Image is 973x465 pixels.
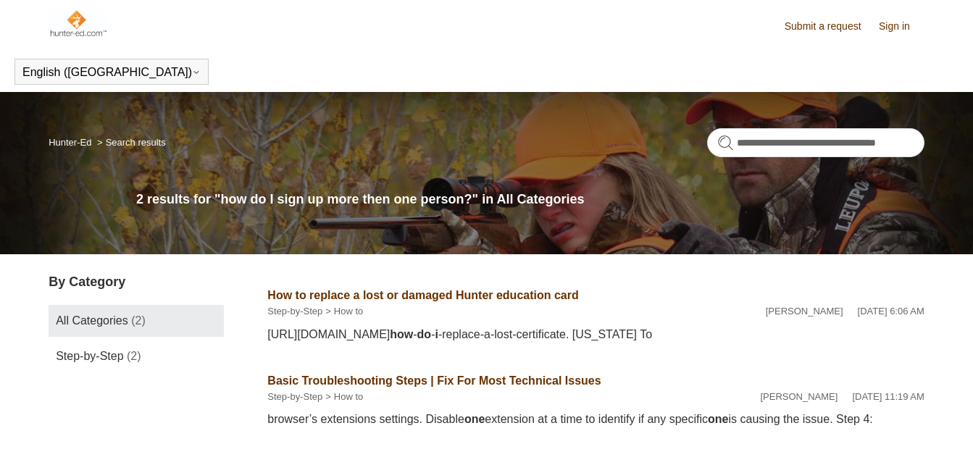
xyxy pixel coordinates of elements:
time: 07/28/2022, 06:06 [858,306,924,317]
a: All Categories (2) [49,305,224,337]
em: how [390,328,413,340]
li: Hunter-Ed [49,137,94,148]
li: Step-by-Step [267,304,322,319]
div: Live chat [924,416,962,454]
a: How to replace a lost or damaged Hunter education card [267,289,578,301]
li: How to [322,304,363,319]
div: browser’s extensions settings. Disable extension at a time to identify if any specific is causing... [267,411,924,428]
img: Hunter-Ed Help Center home page [49,9,107,38]
em: do [417,328,432,340]
time: 05/15/2024, 11:19 [852,391,924,402]
li: Search results [94,137,166,148]
li: [PERSON_NAME] [760,390,838,404]
a: Basic Troubleshooting Steps | Fix For Most Technical Issues [267,374,601,387]
span: Step-by-Step [56,350,123,362]
a: Step-by-Step [267,306,322,317]
a: Step-by-Step (2) [49,340,224,372]
span: All Categories [56,314,128,327]
span: (2) [131,314,146,327]
h3: By Category [49,272,224,292]
li: How to [322,390,363,404]
em: one [708,413,728,425]
a: How to [334,391,363,402]
em: one [464,413,485,425]
button: English ([GEOGRAPHIC_DATA]) [22,66,201,79]
a: Hunter-Ed [49,137,91,148]
em: i [435,328,438,340]
a: Submit a request [785,19,876,34]
li: [PERSON_NAME] [766,304,843,319]
li: Step-by-Step [267,390,322,404]
a: Sign in [879,19,924,34]
h1: 2 results for "how do I sign up more then one person?" in All Categories [136,190,924,209]
input: Search [707,128,924,157]
a: How to [334,306,363,317]
div: [URL][DOMAIN_NAME] - - -replace-a-lost-certificate. [US_STATE] To [267,326,924,343]
span: (2) [127,350,141,362]
a: Step-by-Step [267,391,322,402]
